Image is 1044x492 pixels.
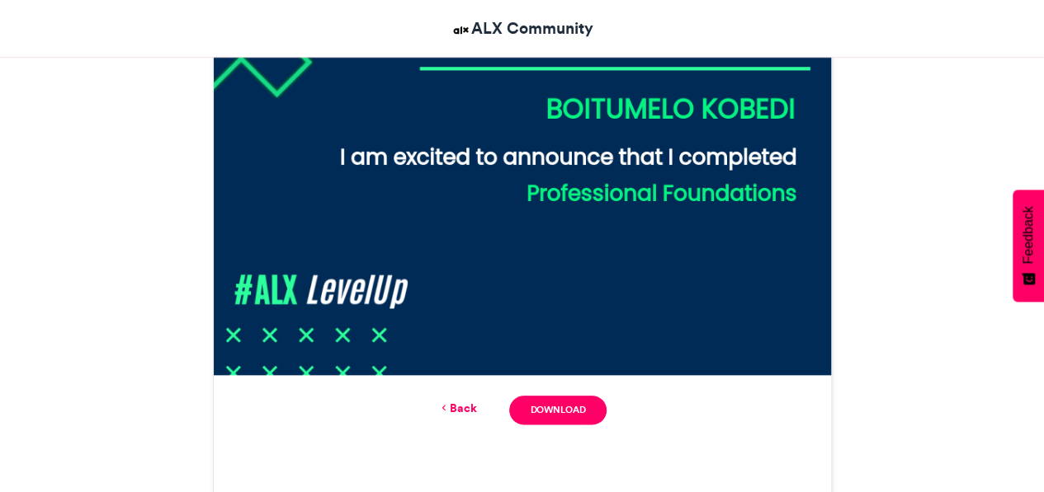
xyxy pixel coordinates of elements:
img: ALX Community [451,20,471,40]
a: Back [437,400,476,417]
span: Feedback [1021,206,1036,264]
a: ALX Community [451,16,593,40]
button: Feedback - Show survey [1013,190,1044,302]
a: Download [509,396,606,424]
